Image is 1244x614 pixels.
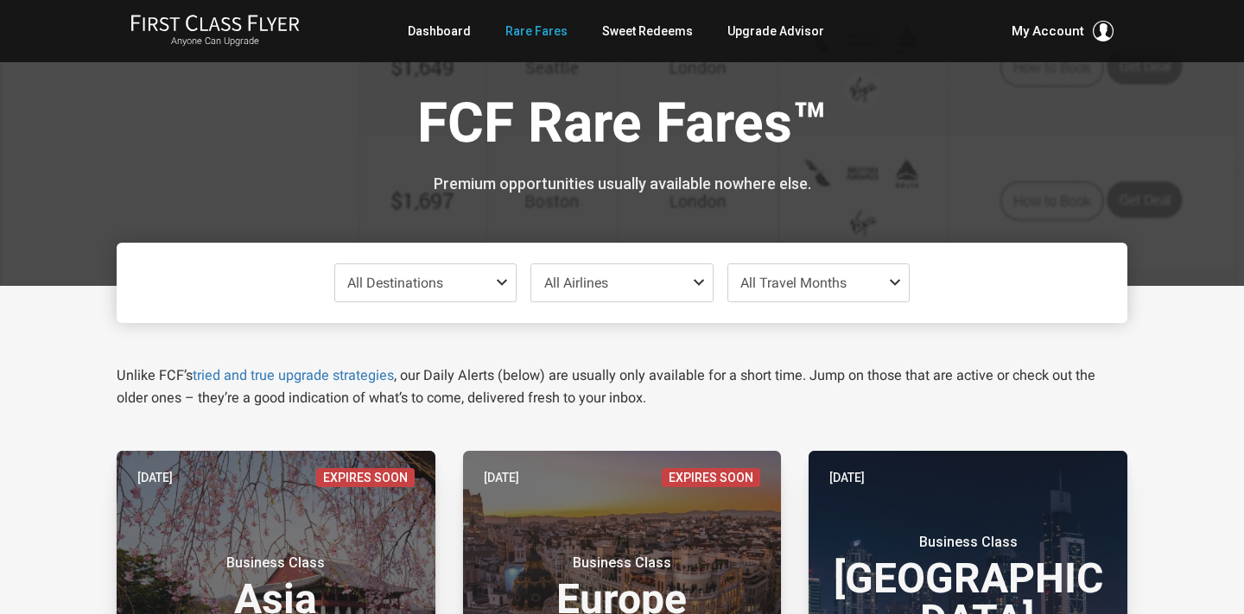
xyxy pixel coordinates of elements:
small: Business Class [168,554,384,572]
span: All Destinations [347,275,443,291]
span: Expires Soon [316,468,415,487]
small: Business Class [860,534,1076,551]
p: Unlike FCF’s , our Daily Alerts (below) are usually only available for a short time. Jump on thos... [117,364,1127,409]
span: My Account [1012,21,1084,41]
small: Business Class [514,554,730,572]
a: Upgrade Advisor [727,16,824,47]
time: [DATE] [484,468,519,487]
img: First Class Flyer [130,14,300,32]
a: Rare Fares [505,16,568,47]
time: [DATE] [137,468,173,487]
button: My Account [1012,21,1114,41]
small: Anyone Can Upgrade [130,35,300,47]
h3: Premium opportunities usually available nowhere else. [130,175,1114,193]
a: Dashboard [408,16,471,47]
span: All Travel Months [740,275,847,291]
span: Expires Soon [662,468,760,487]
h1: FCF Rare Fares™ [130,93,1114,160]
span: All Airlines [544,275,608,291]
a: tried and true upgrade strategies [193,367,394,383]
a: Sweet Redeems [602,16,693,47]
a: First Class FlyerAnyone Can Upgrade [130,14,300,48]
time: [DATE] [829,468,865,487]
